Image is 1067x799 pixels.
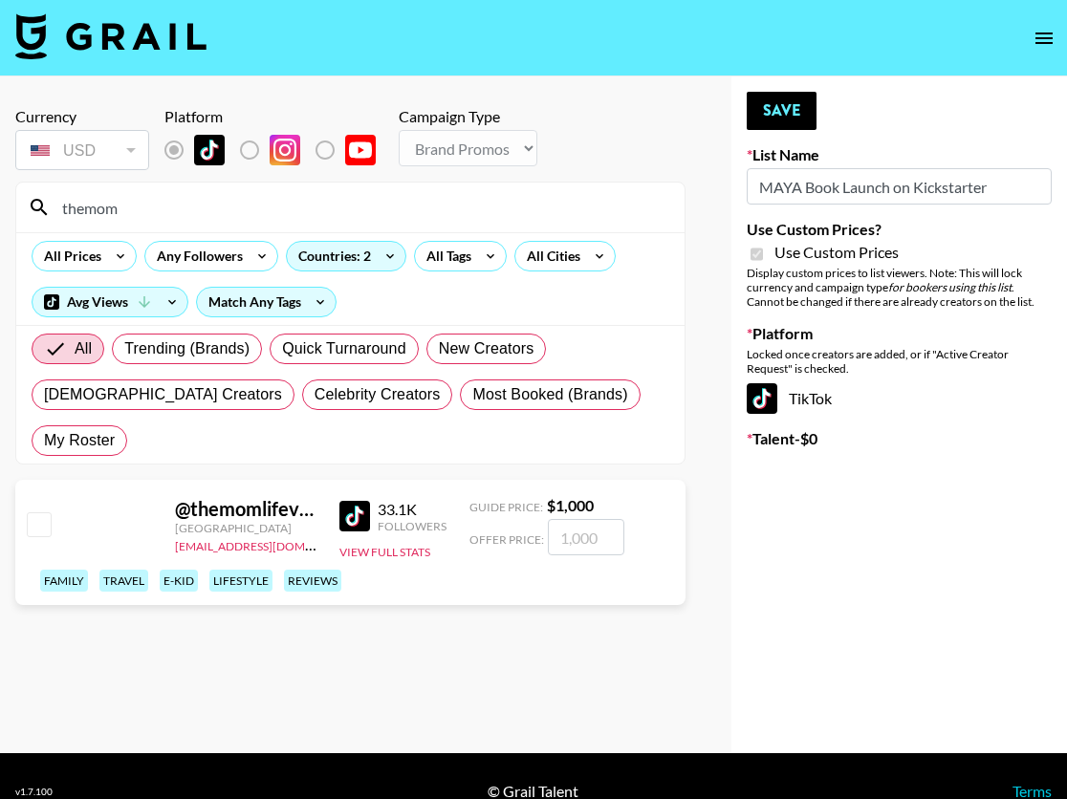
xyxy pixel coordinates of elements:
[888,280,1012,294] em: for bookers using this list
[282,337,406,360] span: Quick Turnaround
[164,107,391,126] div: Platform
[284,570,341,592] div: reviews
[197,288,336,316] div: Match Any Tags
[774,243,899,262] span: Use Custom Prices
[339,501,370,531] img: TikTok
[175,497,316,521] div: @ themomlifevlogs
[44,383,282,406] span: [DEMOGRAPHIC_DATA] Creators
[747,383,1052,414] div: TikTok
[15,13,207,59] img: Grail Talent
[33,242,105,270] div: All Prices
[747,324,1052,343] label: Platform
[747,220,1052,239] label: Use Custom Prices?
[145,242,247,270] div: Any Followers
[747,429,1052,448] label: Talent - $ 0
[469,532,544,547] span: Offer Price:
[40,570,88,592] div: family
[747,347,1052,376] div: Locked once creators are added, or if "Active Creator Request" is checked.
[548,519,624,555] input: 1,000
[378,519,446,533] div: Followers
[194,135,225,165] img: TikTok
[415,242,475,270] div: All Tags
[747,145,1052,164] label: List Name
[399,107,537,126] div: Campaign Type
[747,266,1052,309] div: Display custom prices to list viewers. Note: This will lock currency and campaign type . Cannot b...
[270,135,300,165] img: Instagram
[747,92,817,130] button: Save
[51,192,673,223] input: Search by User Name
[15,126,149,174] div: Currency is locked to USD
[378,500,446,519] div: 33.1K
[469,500,543,514] span: Guide Price:
[439,337,534,360] span: New Creators
[315,383,441,406] span: Celebrity Creators
[547,496,594,514] strong: $ 1,000
[160,570,198,592] div: e-kid
[33,288,187,316] div: Avg Views
[345,135,376,165] img: YouTube
[209,570,272,592] div: lifestyle
[124,337,250,360] span: Trending (Brands)
[472,383,627,406] span: Most Booked (Brands)
[19,134,145,167] div: USD
[44,429,115,452] span: My Roster
[75,337,92,360] span: All
[15,786,53,798] div: v 1.7.100
[1025,19,1063,57] button: open drawer
[175,535,367,553] a: [EMAIL_ADDRESS][DOMAIN_NAME]
[339,545,430,559] button: View Full Stats
[175,521,316,535] div: [GEOGRAPHIC_DATA]
[747,383,777,414] img: TikTok
[15,107,149,126] div: Currency
[515,242,584,270] div: All Cities
[164,130,391,170] div: List locked to TikTok.
[287,242,405,270] div: Countries: 2
[99,570,148,592] div: travel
